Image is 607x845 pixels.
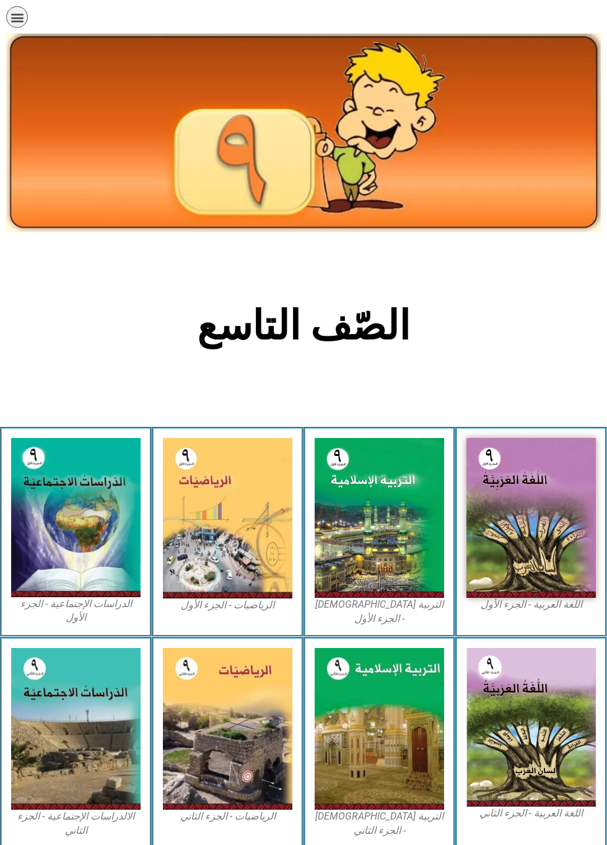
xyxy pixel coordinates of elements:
figcaption: التربية [DEMOGRAPHIC_DATA] - الجزء الأول [315,598,444,626]
figcaption: التربية [DEMOGRAPHIC_DATA] - الجزء الثاني [315,810,444,838]
figcaption: الالدراسات الإجتماعية - الجزء الثاني [11,810,141,838]
figcaption: اللغة العربية - الجزء الأول​ [466,598,596,611]
figcaption: الرياضيات - الجزء الأول​ [163,598,292,612]
figcaption: الدراسات الإجتماعية - الجزء الأول​ [11,597,141,625]
h2: الصّف التاسع [99,302,509,350]
div: כפתור פתיחת תפריט [6,6,28,28]
figcaption: الرياضيات - الجزء الثاني [163,810,292,823]
figcaption: اللغة العربية - الجزء الثاني [466,807,596,820]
